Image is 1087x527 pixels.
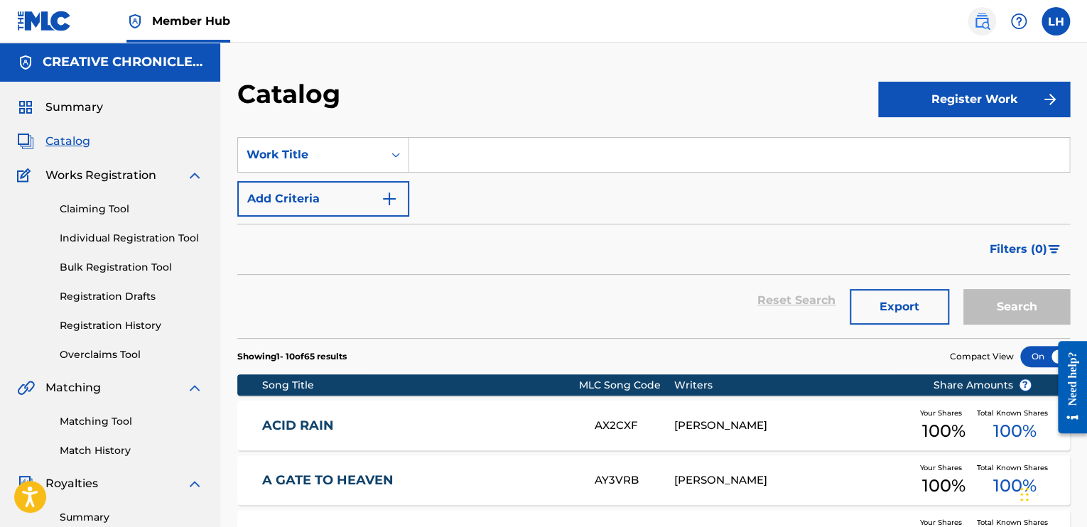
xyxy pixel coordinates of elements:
[977,462,1054,473] span: Total Known Shares
[186,475,203,492] img: expand
[1005,7,1033,36] div: Help
[17,379,35,396] img: Matching
[45,133,90,150] span: Catalog
[1010,13,1027,30] img: help
[1020,473,1029,516] div: Drag
[152,13,230,29] span: Member Hub
[17,99,103,116] a: SummarySummary
[595,418,674,434] div: AX2CXF
[1047,330,1087,444] iframe: Resource Center
[60,443,203,458] a: Match History
[990,241,1047,258] span: Filters ( 0 )
[674,418,912,434] div: [PERSON_NAME]
[17,133,90,150] a: CatalogCatalog
[1042,91,1059,108] img: f7272a7cc735f4ea7f67.svg
[237,78,347,110] h2: Catalog
[968,7,996,36] a: Public Search
[922,418,966,444] span: 100 %
[1016,459,1087,527] iframe: Chat Widget
[60,260,203,275] a: Bulk Registration Tool
[1042,7,1070,36] div: User Menu
[381,190,398,207] img: 9d2ae6d4665cec9f34b9.svg
[17,133,34,150] img: Catalog
[973,13,990,30] img: search
[17,54,34,71] img: Accounts
[45,167,156,184] span: Works Registration
[60,289,203,304] a: Registration Drafts
[595,472,674,489] div: AY3VRB
[237,137,1070,338] form: Search Form
[1020,379,1031,391] span: ?
[262,418,575,434] a: ACID RAIN
[237,350,347,363] p: Showing 1 - 10 of 65 results
[247,146,374,163] div: Work Title
[186,167,203,184] img: expand
[17,475,34,492] img: Royalties
[993,418,1037,444] span: 100 %
[977,408,1054,418] span: Total Known Shares
[262,378,579,393] div: Song Title
[45,379,101,396] span: Matching
[920,462,968,473] span: Your Shares
[922,473,966,499] span: 100 %
[920,408,968,418] span: Your Shares
[45,99,103,116] span: Summary
[60,318,203,333] a: Registration History
[60,202,203,217] a: Claiming Tool
[934,378,1032,393] span: Share Amounts
[674,378,912,393] div: Writers
[674,472,912,489] div: [PERSON_NAME]
[43,54,203,70] h5: CREATIVE CHRONICLER PUBLISHING
[60,414,203,429] a: Matching Tool
[850,289,949,325] button: Export
[237,181,409,217] button: Add Criteria
[981,232,1070,267] button: Filters (0)
[60,231,203,246] a: Individual Registration Tool
[17,167,36,184] img: Works Registration
[186,379,203,396] img: expand
[45,475,98,492] span: Royalties
[1048,245,1060,254] img: filter
[126,13,144,30] img: Top Rightsholder
[993,473,1037,499] span: 100 %
[17,99,34,116] img: Summary
[950,350,1014,363] span: Compact View
[579,378,674,393] div: MLC Song Code
[60,510,203,525] a: Summary
[17,11,72,31] img: MLC Logo
[878,82,1070,117] button: Register Work
[262,472,575,489] a: A GATE TO HEAVEN
[60,347,203,362] a: Overclaims Tool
